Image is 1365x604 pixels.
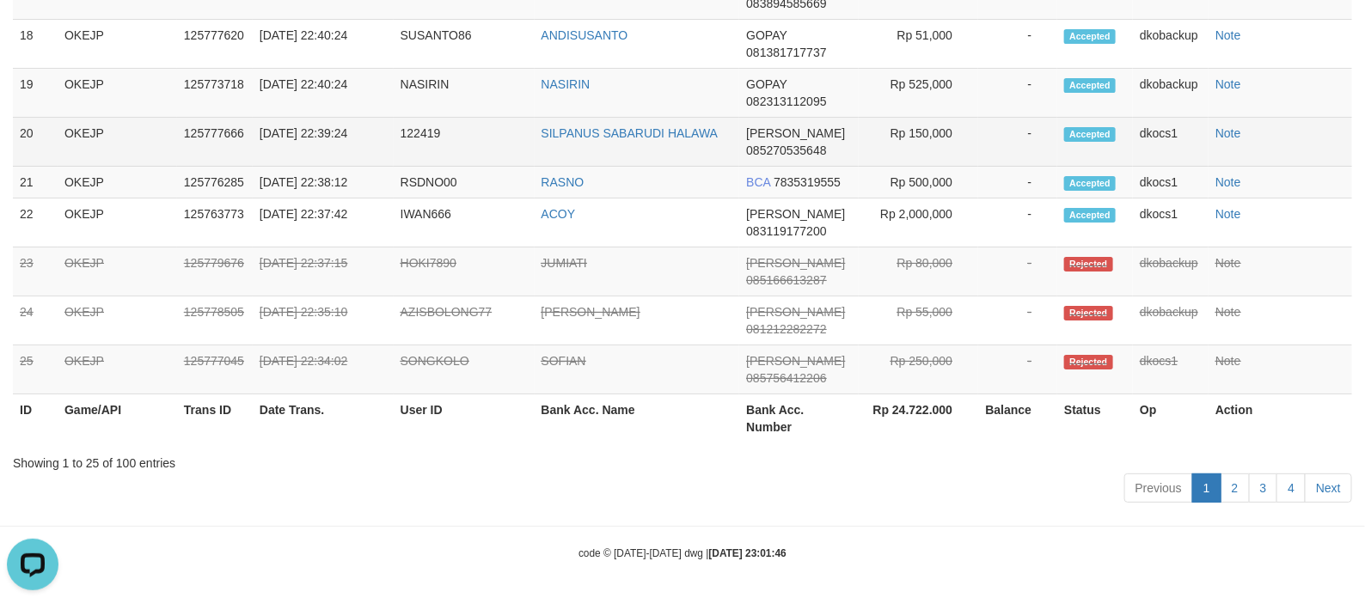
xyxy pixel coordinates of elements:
td: 125777666 [177,118,253,167]
span: Accepted [1064,208,1116,223]
td: IWAN666 [394,198,535,247]
a: 2 [1221,473,1250,503]
td: [DATE] 22:34:02 [253,345,394,394]
td: 125773718 [177,69,253,118]
a: Note [1215,77,1241,91]
strong: [DATE] 23:01:46 [709,547,787,559]
td: 25 [13,345,58,394]
td: 125776285 [177,167,253,198]
span: GOPAY [746,77,787,91]
a: Note [1215,354,1241,368]
td: 19 [13,69,58,118]
a: 1 [1192,473,1221,503]
td: OKEJP [58,20,177,69]
span: Copy 082313112095 to clipboard [746,95,826,108]
th: Date Trans. [253,394,394,443]
span: [PERSON_NAME] [746,207,845,221]
th: Op [1133,394,1209,443]
td: 20 [13,118,58,167]
td: [DATE] 22:39:24 [253,118,394,167]
span: GOPAY [746,28,787,42]
span: Copy 085270535648 to clipboard [746,143,826,157]
span: Accepted [1064,78,1116,93]
span: Accepted [1064,127,1116,142]
span: Copy 085166613287 to clipboard [746,273,826,287]
td: [DATE] 22:37:42 [253,198,394,247]
span: Copy 085756412206 to clipboard [746,371,826,385]
span: [PERSON_NAME] [746,354,845,368]
th: Action [1209,394,1352,443]
span: [PERSON_NAME] [746,305,845,319]
td: 18 [13,20,58,69]
td: dkocs1 [1133,345,1209,394]
th: Bank Acc. Name [535,394,740,443]
td: OKEJP [58,296,177,345]
td: Rp 51,000 [859,20,978,69]
td: Rp 150,000 [859,118,978,167]
td: RSDNO00 [394,167,535,198]
td: dkobackup [1133,69,1209,118]
td: - [978,118,1057,167]
td: dkobackup [1133,20,1209,69]
div: Showing 1 to 25 of 100 entries [13,448,1352,472]
a: Note [1215,207,1241,221]
span: Rejected [1064,257,1112,271]
td: dkocs1 [1133,167,1209,198]
td: [DATE] 22:35:10 [253,296,394,345]
a: Note [1215,28,1241,42]
td: Rp 80,000 [859,247,978,296]
a: SOFIAN [542,354,586,368]
td: Rp 500,000 [859,167,978,198]
span: Copy 083119177200 to clipboard [746,224,826,238]
td: - [978,247,1057,296]
th: ID [13,394,58,443]
a: Note [1215,126,1241,140]
a: JUMIATI [542,256,587,270]
td: Rp 250,000 [859,345,978,394]
span: Accepted [1064,176,1116,191]
td: - [978,296,1057,345]
td: OKEJP [58,118,177,167]
td: SONGKOLO [394,345,535,394]
td: Rp 2,000,000 [859,198,978,247]
td: dkocs1 [1133,118,1209,167]
a: ACOY [542,207,576,221]
td: - [978,198,1057,247]
a: Note [1215,175,1241,189]
td: 24 [13,296,58,345]
td: OKEJP [58,167,177,198]
a: 3 [1249,473,1278,503]
th: Trans ID [177,394,253,443]
th: Balance [978,394,1057,443]
td: 125777620 [177,20,253,69]
td: AZISBOLONG77 [394,296,535,345]
span: [PERSON_NAME] [746,126,845,140]
td: - [978,345,1057,394]
th: Game/API [58,394,177,443]
td: NASIRIN [394,69,535,118]
td: OKEJP [58,69,177,118]
span: Rejected [1064,306,1112,320]
span: Rejected [1064,355,1112,369]
a: NASIRIN [542,77,591,91]
th: Rp 24.722.000 [859,394,978,443]
td: - [978,20,1057,69]
td: [DATE] 22:37:15 [253,247,394,296]
td: 125763773 [177,198,253,247]
span: [PERSON_NAME] [746,256,845,270]
a: RASNO [542,175,585,189]
td: 21 [13,167,58,198]
td: Rp 55,000 [859,296,978,345]
span: BCA [746,175,770,189]
a: Note [1215,256,1241,270]
td: Rp 525,000 [859,69,978,118]
td: OKEJP [58,345,177,394]
td: - [978,167,1057,198]
a: Previous [1124,473,1193,503]
th: User ID [394,394,535,443]
button: Open LiveChat chat widget [7,7,58,58]
a: Next [1305,473,1352,503]
a: [PERSON_NAME] [542,305,640,319]
a: ANDISUSANTO [542,28,628,42]
a: 4 [1276,473,1306,503]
